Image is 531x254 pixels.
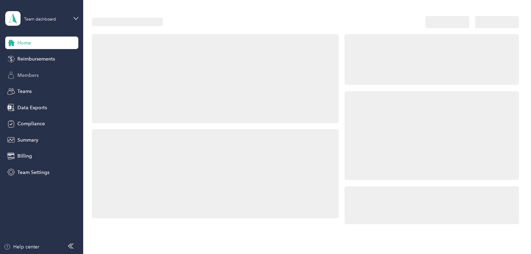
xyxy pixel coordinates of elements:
span: Compliance [17,120,45,127]
span: Home [17,39,31,47]
span: Reimbursements [17,55,55,63]
span: Team Settings [17,169,49,176]
span: Data Exports [17,104,47,111]
span: Teams [17,88,32,95]
span: Billing [17,152,32,160]
button: Help center [4,243,39,251]
span: Members [17,72,39,79]
span: Summary [17,136,38,144]
div: Team dashboard [24,17,56,22]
